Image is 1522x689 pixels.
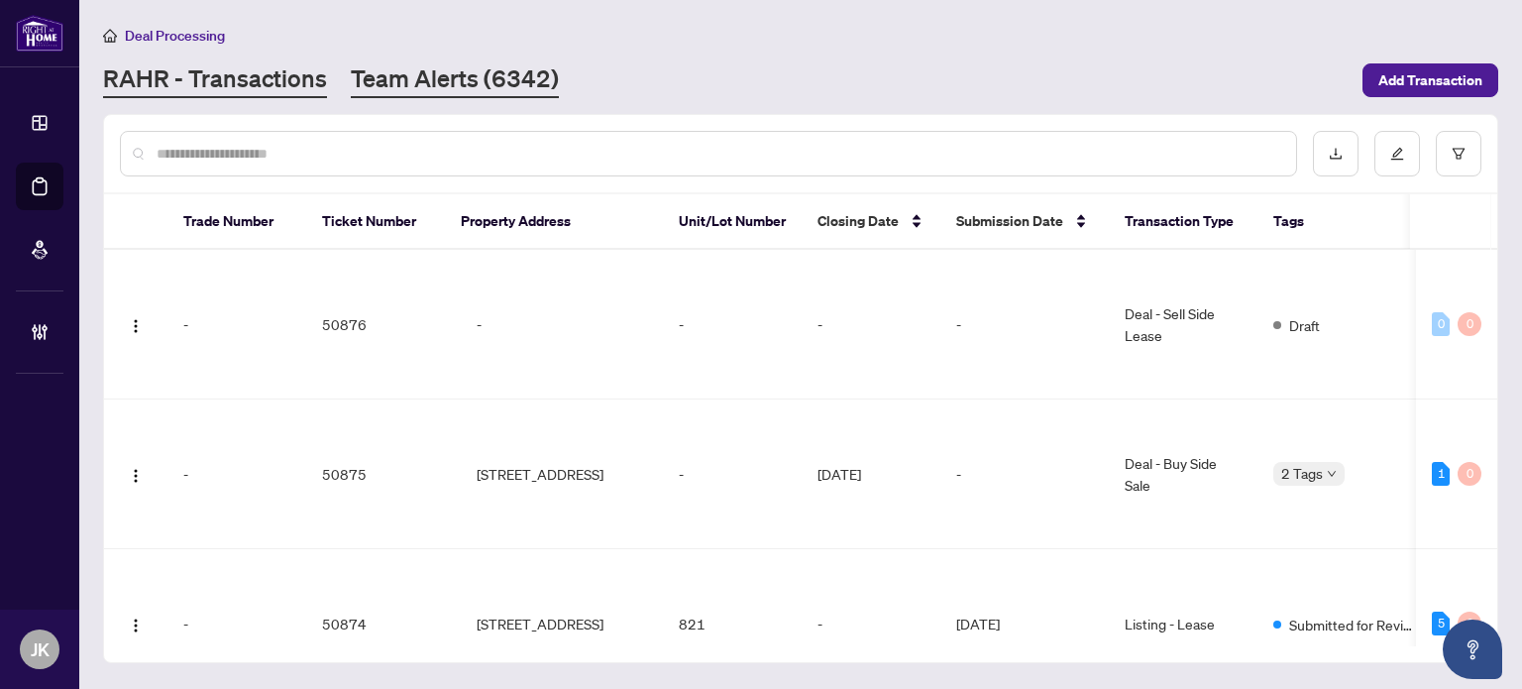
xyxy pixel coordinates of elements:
button: Logo [120,308,152,340]
td: - [940,400,1109,549]
a: Team Alerts (6342) [351,62,559,98]
span: 2 Tags [1281,462,1323,485]
span: Deal Processing [125,27,225,45]
button: download [1313,131,1359,176]
td: [DATE] [802,400,940,549]
button: Add Transaction [1362,63,1498,97]
td: - [802,250,940,400]
div: 0 [1458,612,1481,635]
div: 0 [1432,312,1450,336]
span: [STREET_ADDRESS] [477,613,603,634]
img: Logo [128,318,144,334]
th: Ticket Number [306,194,445,250]
span: download [1329,147,1343,161]
th: Tags [1257,194,1434,250]
div: 0 [1458,312,1481,336]
td: - [663,250,802,400]
span: filter [1452,147,1466,161]
span: Submission Date [956,210,1063,232]
img: logo [16,15,63,52]
a: RAHR - Transactions [103,62,327,98]
img: Logo [128,468,144,484]
td: - [167,400,306,549]
span: home [103,29,117,43]
th: Transaction Type [1109,194,1257,250]
td: - [940,250,1109,400]
span: Submitted for Review [1289,614,1418,635]
th: Property Address [445,194,663,250]
span: - [477,313,482,335]
span: down [1327,469,1337,479]
th: Closing Date [802,194,940,250]
span: Closing Date [817,210,899,232]
td: 50875 [306,400,445,549]
div: 1 [1432,462,1450,486]
td: Deal - Buy Side Sale [1109,400,1257,549]
button: Logo [120,608,152,639]
button: filter [1436,131,1481,176]
td: - [663,400,802,549]
td: Deal - Sell Side Lease [1109,250,1257,400]
div: 5 [1432,612,1450,635]
button: Logo [120,458,152,490]
td: - [167,250,306,400]
span: JK [31,635,50,663]
th: Submission Date [940,194,1109,250]
td: 50876 [306,250,445,400]
button: edit [1374,131,1420,176]
button: Open asap [1443,620,1502,679]
th: Trade Number [167,194,306,250]
div: 0 [1458,462,1481,486]
span: [STREET_ADDRESS] [477,463,603,485]
span: Add Transaction [1378,64,1482,96]
span: Draft [1289,314,1320,336]
span: edit [1390,147,1404,161]
img: Logo [128,618,144,633]
th: Unit/Lot Number [663,194,802,250]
